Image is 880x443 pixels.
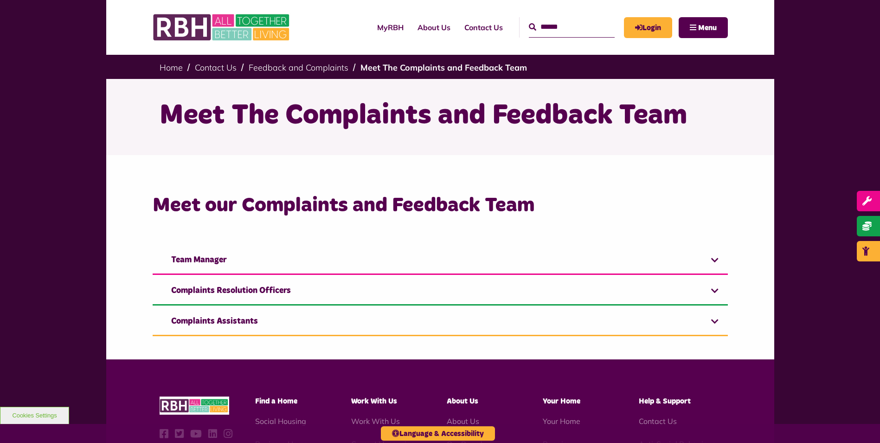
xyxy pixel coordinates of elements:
[255,417,306,426] a: Social Housing
[457,15,510,40] a: Contact Us
[698,24,717,32] span: Menu
[543,417,580,426] a: Your Home
[153,192,728,219] h3: Meet our Complaints and Feedback Team
[360,62,527,73] a: Meet The Complaints and Feedback Team
[160,397,229,415] img: RBH
[351,417,400,426] a: Work With Us
[624,17,672,38] a: MyRBH
[153,308,728,336] a: Complaints Assistants
[370,15,411,40] a: MyRBH
[351,397,397,405] span: Work With Us
[447,417,479,426] a: About Us
[255,397,297,405] span: Find a Home
[838,401,880,443] iframe: Netcall Web Assistant for live chat
[249,62,348,73] a: Feedback and Complaints
[447,397,478,405] span: About Us
[639,417,677,426] a: Contact Us
[543,397,580,405] span: Your Home
[153,247,728,275] a: Team Manager
[411,15,457,40] a: About Us
[153,277,728,306] a: Complaints Resolution Officers
[195,62,237,73] a: Contact Us
[153,9,292,46] img: RBH
[381,426,495,441] button: Language & Accessibility
[679,17,728,38] button: Navigation
[639,397,691,405] span: Help & Support
[160,98,721,134] h1: Meet The Complaints and Feedback Team
[160,62,183,73] a: Home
